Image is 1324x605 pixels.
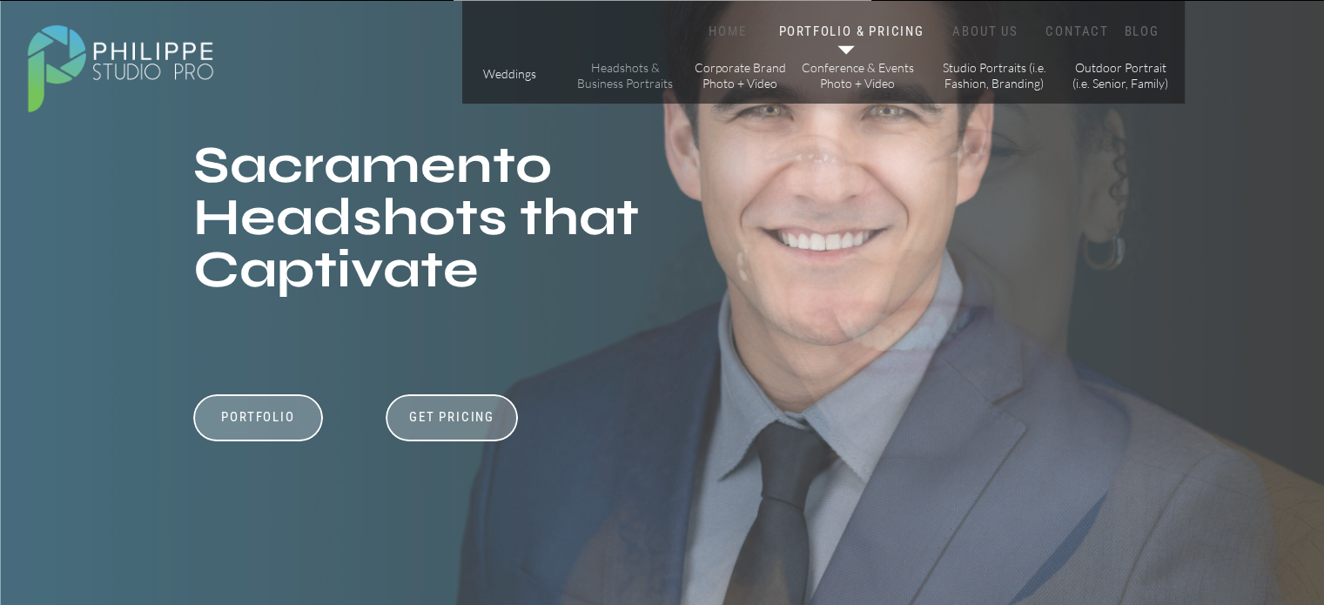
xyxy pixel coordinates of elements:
a: CONTACT [1042,24,1113,40]
a: Weddings [479,66,541,84]
a: Get Pricing [404,409,501,430]
a: Studio Portraits (i.e. Fashion, Branding) [936,60,1053,91]
a: BLOG [1120,24,1164,40]
a: ABOUT US [949,24,1023,40]
a: HOME [691,24,765,40]
h1: Sacramento Headshots that Captivate [193,139,682,313]
a: Conference & Events Photo + Video [801,60,915,91]
a: PORTFOLIO & PRICING [776,24,928,40]
a: Outdoor Portrait (i.e. Senior, Family) [1072,60,1170,91]
a: Portfolio [198,409,319,442]
a: Headshots & Business Portraits [576,60,675,91]
a: Corporate Brand Photo + Video [691,60,790,91]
